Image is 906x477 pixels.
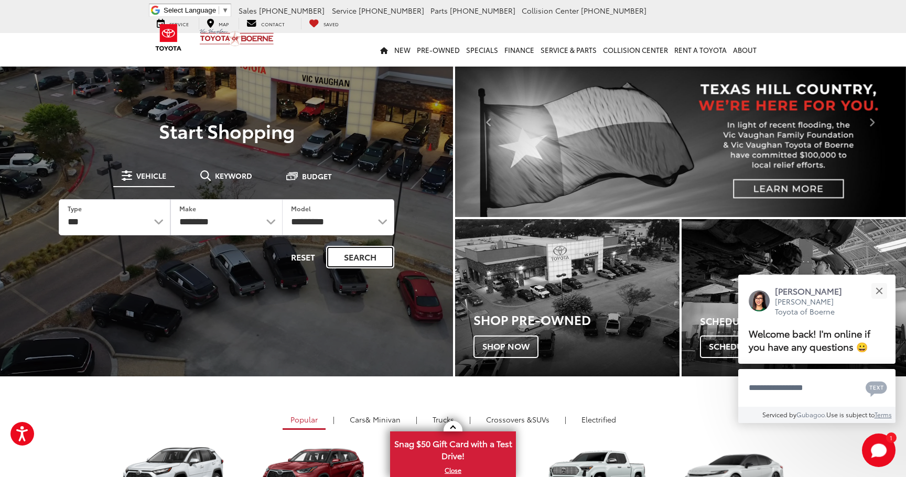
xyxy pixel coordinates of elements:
a: Map [199,18,236,29]
span: 1 [890,435,892,440]
a: My Saved Vehicles [301,18,347,29]
li: | [413,414,420,425]
span: Snag $50 Gift Card with a Test Drive! [391,432,515,464]
a: Pre-Owned [414,33,463,67]
section: Carousel section with vehicle pictures - may contain disclaimers. [455,27,906,217]
li: | [330,414,337,425]
span: ▼ [222,6,229,14]
a: Home [377,33,391,67]
a: Select Language​ [164,6,229,14]
a: Schedule Service Schedule Now [682,219,906,376]
button: Toggle Chat Window [862,433,896,467]
svg: Text [866,380,887,397]
a: Popular [283,410,326,430]
a: Service & Parts: Opens in a new tab [537,33,600,67]
img: Toyota [149,20,188,55]
a: Terms [875,410,892,419]
a: Specials [463,33,501,67]
p: Start Shopping [44,120,409,141]
span: Crossovers & [486,414,532,425]
button: Click to view previous picture. [455,48,523,196]
a: Trucks [425,410,462,428]
span: & Minivan [365,414,401,425]
div: Toyota [455,219,679,376]
span: Select Language [164,6,216,14]
span: Service [332,5,357,16]
button: Close [868,280,890,302]
span: Sales [239,5,257,16]
span: Saved [323,20,339,27]
span: Vehicle [136,172,166,179]
span: Use is subject to [826,410,875,419]
span: Schedule Now [700,335,785,357]
span: Parts [430,5,448,16]
a: Rent a Toyota [671,33,730,67]
li: | [562,414,569,425]
img: Disaster Relief in Texas [455,27,906,217]
span: [PHONE_NUMBER] [450,5,515,16]
span: Collision Center [522,5,579,16]
textarea: Type your message [738,369,896,407]
span: Budget [302,172,332,180]
label: Type [68,204,82,213]
a: New [391,33,414,67]
h3: Shop Pre-Owned [473,312,679,326]
button: Reset [282,246,324,268]
a: Finance [501,33,537,67]
a: Service [149,18,197,29]
div: Toyota [682,219,906,376]
span: Shop Now [473,335,538,357]
a: Shop Pre-Owned Shop Now [455,219,679,376]
div: Close[PERSON_NAME][PERSON_NAME] Toyota of BoerneWelcome back! I'm online if you have any question... [738,275,896,423]
li: | [467,414,473,425]
a: Contact [239,18,293,29]
p: [PERSON_NAME] Toyota of Boerne [775,297,853,317]
button: Chat with SMS [862,376,890,399]
a: SUVs [478,410,557,428]
span: [PHONE_NUMBER] [581,5,646,16]
span: Keyword [215,172,252,179]
label: Model [291,204,311,213]
span: Welcome back! I'm online if you have any questions 😀 [749,327,870,353]
button: Click to view next picture. [838,48,906,196]
span: Serviced by [762,410,796,419]
label: Make [179,204,196,213]
p: [PERSON_NAME] [775,285,853,297]
a: Cars [342,410,408,428]
a: Collision Center [600,33,671,67]
button: Search [326,246,394,268]
a: Electrified [574,410,624,428]
a: Gubagoo. [796,410,826,419]
span: [PHONE_NUMBER] [259,5,325,16]
h4: Schedule Service [700,316,906,327]
svg: Start Chat [862,433,896,467]
a: About [730,33,760,67]
div: carousel slide number 2 of 2 [455,27,906,217]
span: [PHONE_NUMBER] [359,5,424,16]
img: Vic Vaughan Toyota of Boerne [199,28,274,47]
